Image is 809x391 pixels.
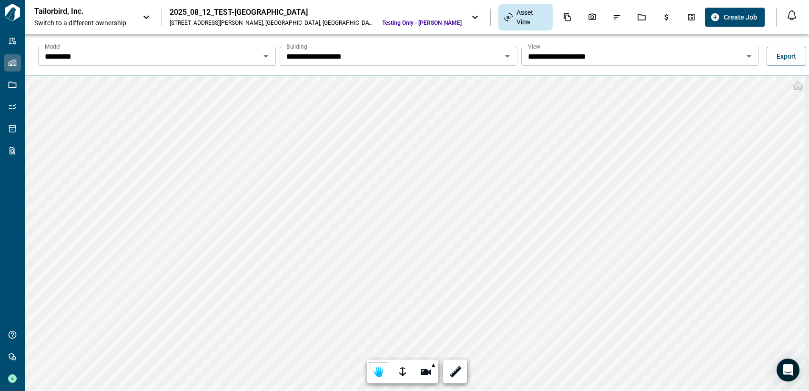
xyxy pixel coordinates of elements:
span: Create Job [724,12,757,22]
label: Building [286,42,307,51]
span: Export [777,51,796,61]
div: Budgets [657,9,677,25]
div: Photos [582,9,602,25]
div: Documents [557,9,577,25]
button: Create Job [705,8,765,27]
button: Export [767,47,806,66]
button: Open [259,50,273,63]
div: Jobs [632,9,652,25]
div: Issues & Info [607,9,627,25]
div: Takeoff Center [681,9,701,25]
button: Open notification feed [784,8,799,23]
button: Open [742,50,756,63]
span: Switch to a different ownership [34,18,133,28]
label: Model [45,42,61,51]
div: Open Intercom Messenger [777,359,799,381]
p: Tailorbird, Inc. [34,7,120,16]
label: View [528,42,540,51]
span: Testing Only - [PERSON_NAME] [382,19,462,27]
span: Asset View [516,8,546,27]
button: Open [501,50,514,63]
div: [STREET_ADDRESS][PERSON_NAME] , [GEOGRAPHIC_DATA] , [GEOGRAPHIC_DATA] [170,19,374,27]
div: 2025_08_12_TEST-[GEOGRAPHIC_DATA] [170,8,462,17]
div: Asset View [498,4,552,31]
